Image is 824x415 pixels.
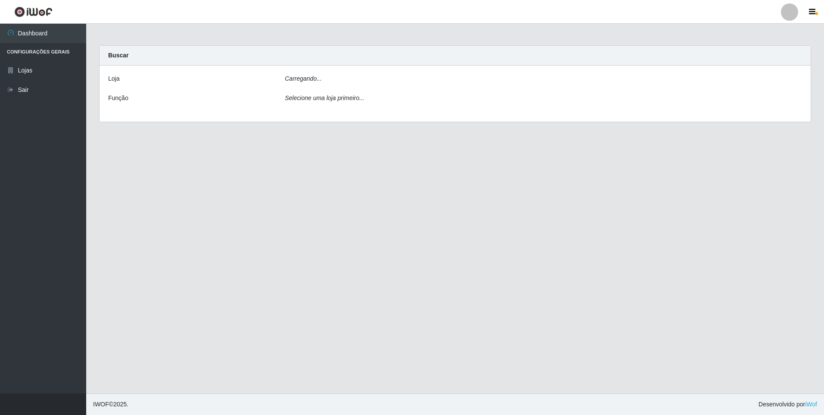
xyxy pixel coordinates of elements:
strong: Buscar [108,52,128,59]
i: Selecione uma loja primeiro... [285,94,364,101]
label: Função [108,94,128,103]
label: Loja [108,74,119,83]
span: IWOF [93,401,109,408]
i: Carregando... [285,75,322,82]
span: © 2025 . [93,400,128,409]
a: iWof [805,401,817,408]
img: CoreUI Logo [14,6,53,17]
span: Desenvolvido por [758,400,817,409]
